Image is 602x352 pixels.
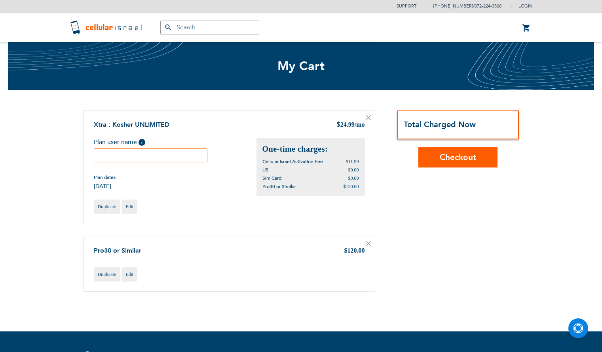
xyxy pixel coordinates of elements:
[160,21,259,34] input: Search
[94,120,169,129] a: Xtra : Kosher UNLIMITED
[139,139,145,146] span: Help
[125,204,133,209] span: Edit
[440,152,476,163] span: Checkout
[94,200,120,214] a: Duplicate
[475,3,501,9] a: 072-224-3300
[98,204,116,209] span: Duplicate
[94,183,116,190] span: [DATE]
[94,174,116,181] span: Plan dates
[122,267,137,282] a: Edit
[94,138,137,147] span: Plan user name
[336,120,365,130] div: 24.99
[98,272,116,277] span: Duplicate
[355,121,365,128] span: /mo
[336,121,340,130] span: $
[94,246,141,255] a: Pro30 or Similar
[425,0,501,12] li: /
[404,119,476,130] strong: Total Charged Now
[348,167,359,173] span: $0.00
[125,272,133,277] span: Edit
[433,3,473,9] a: [PHONE_NUMBER]
[344,247,365,254] span: $120.00
[397,3,416,9] a: Support
[262,167,268,173] span: US
[70,19,144,35] img: Cellular Israel
[262,183,296,190] span: Pro30 or Similar
[262,144,359,154] h2: One-time charges:
[122,200,137,214] a: Edit
[348,175,359,181] span: $0.00
[262,175,281,181] span: Sim Card
[518,3,533,9] span: Login
[344,184,359,189] span: $120.00
[262,158,323,165] span: Cellular Israel Activation Fee
[418,147,498,167] button: Checkout
[277,58,325,74] span: My Cart
[346,159,359,164] span: $11.99
[94,267,120,282] a: Duplicate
